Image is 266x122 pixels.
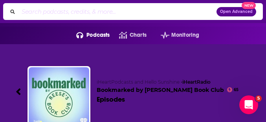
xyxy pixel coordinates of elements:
iframe: Intercom live chat [239,95,258,114]
div: Episodes [97,95,125,104]
span: 5 [255,95,262,102]
span: • [181,79,211,85]
span: Charts [130,30,147,41]
span: Podcasts [86,30,110,41]
button: open menu [151,29,199,41]
h2: Bookmarked by [PERSON_NAME] Book Club [97,79,250,93]
a: Charts [110,29,146,41]
span: New [242,2,256,9]
span: Open Advanced [220,10,253,14]
button: open menu [67,29,110,41]
button: Open AdvancedNew [216,7,256,16]
span: Monitoring [171,30,199,41]
span: 65 [234,88,238,91]
span: iHeartPodcasts and Hello Sunshine [97,79,180,85]
a: iHeartRadio [182,79,211,85]
div: Search podcasts, credits, & more... [3,3,263,20]
input: Search podcasts, credits, & more... [18,5,216,18]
